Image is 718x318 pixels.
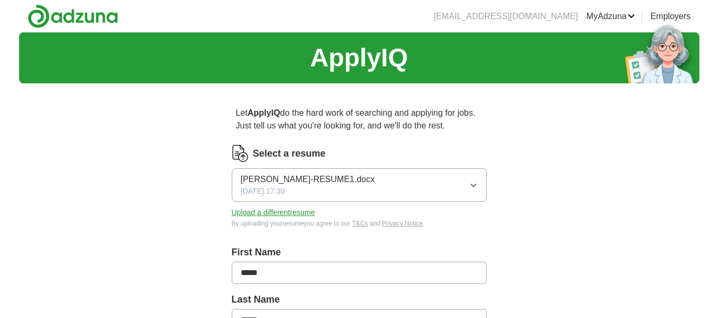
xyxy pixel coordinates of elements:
[232,207,315,218] button: Upload a differentresume
[232,245,487,260] label: First Name
[248,108,280,117] strong: ApplyIQ
[28,4,118,28] img: Adzuna logo
[586,10,635,23] a: MyAdzuna
[651,10,691,23] a: Employers
[232,102,487,136] p: Let do the hard work of searching and applying for jobs. Just tell us what you're looking for, an...
[434,10,578,23] li: [EMAIL_ADDRESS][DOMAIN_NAME]
[352,220,368,227] a: T&Cs
[382,220,423,227] a: Privacy Notice
[253,147,326,161] label: Select a resume
[232,168,487,202] button: [PERSON_NAME]-RESUME1.docx[DATE] 17:30
[232,219,487,228] div: By uploading your resume you agree to our and .
[241,173,375,186] span: [PERSON_NAME]-RESUME1.docx
[232,293,487,307] label: Last Name
[232,145,249,162] img: CV Icon
[241,186,285,197] span: [DATE] 17:30
[310,39,408,77] h1: ApplyIQ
